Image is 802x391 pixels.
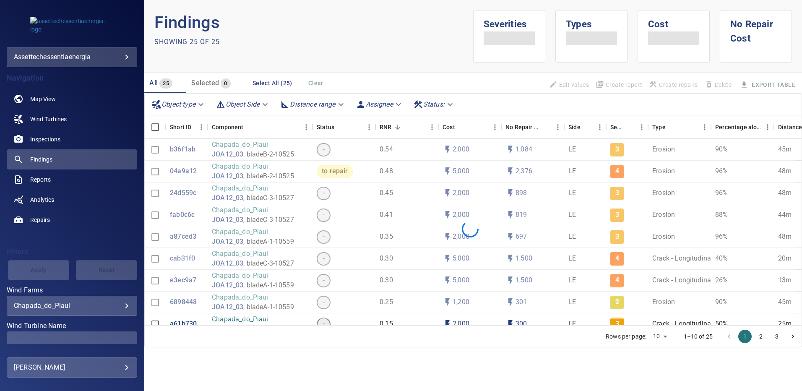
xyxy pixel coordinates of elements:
p: 2,000 [453,319,469,329]
a: repairs noActive [7,210,137,230]
p: 3 [615,319,619,329]
h4: Filters [7,248,137,256]
span: Selected [191,79,219,87]
button: Sort [624,121,635,133]
button: Menu [594,121,606,133]
button: Go to next page [786,330,799,343]
span: All [149,79,158,87]
em: Assignee [366,100,393,108]
div: Side [564,115,606,139]
button: Sort [334,121,346,133]
a: windturbines noActive [7,109,137,129]
span: Repairs [30,216,50,224]
button: Menu [363,121,375,133]
em: Object type [161,100,195,108]
p: Findings [154,10,473,35]
div: Percentage along [715,115,761,139]
p: Crack - Longitudinal [652,319,713,329]
button: Sort [244,121,255,133]
a: map noActive [7,89,137,109]
div: Cost [438,115,501,139]
div: Type [648,115,711,139]
svg: Auto cost [443,319,453,329]
em: Status : [423,100,445,108]
span: Reports [30,175,51,184]
span: Findings that are included in repair orders will not be updated [546,78,592,92]
em: Object Side [226,100,260,108]
button: Menu [489,121,501,133]
p: 50% [715,319,728,329]
div: assettechessentiaenergia [7,47,137,67]
p: , bladeA-1-10559 [243,324,294,334]
div: Short ID [170,115,191,139]
h1: No Repair Cost [730,10,781,45]
button: Menu [698,121,711,133]
div: Assignee [352,97,406,112]
span: Map View [30,95,56,103]
div: Object Side [212,97,273,112]
span: Wind Turbines [30,115,67,123]
div: Percentage along [711,115,774,139]
span: Inspections [30,135,60,143]
a: analytics noActive [7,190,137,210]
h4: Navigation [7,74,137,82]
p: 25m [778,319,792,329]
div: Component [208,115,312,139]
button: Menu [552,121,564,133]
span: Findings that are included in repair orders can not be deleted [701,78,735,92]
span: Findings [30,155,52,164]
h1: Cost [648,10,699,31]
svg: Auto impact [505,319,516,329]
nav: pagination navigation [721,330,801,343]
p: LE [568,319,576,329]
p: Showing 25 of 25 [154,37,220,47]
button: Menu [300,121,312,133]
button: Select All (25) [249,76,296,91]
div: Severity [606,115,648,139]
a: inspections noActive [7,129,137,149]
div: Component [212,115,243,139]
p: 0.15 [380,319,393,329]
span: Analytics [30,195,54,204]
div: Status [312,115,375,139]
span: Apply the latest inspection filter to create repairs [646,78,701,92]
div: Repair Now Ratio: The ratio of the additional incurred cost of repair in 1 year and the cost of r... [380,115,391,139]
span: 25 [159,79,172,89]
h1: Severities [484,10,535,31]
div: The base labour and equipment costs to repair the finding. Does not include the loss of productio... [443,115,455,139]
a: a61b730 [170,319,197,329]
div: Distance range [276,97,349,112]
button: Menu [635,121,648,133]
div: Projected additional costs incurred by waiting 1 year to repair. This is a function of possible i... [505,115,540,139]
button: Sort [455,121,467,133]
h1: Types [566,10,617,31]
div: Side [568,115,581,139]
div: RNR [375,115,438,139]
button: Menu [761,121,774,133]
button: Go to page 2 [754,330,768,343]
button: Sort [392,121,404,133]
button: Sort [540,121,552,133]
div: Wind Farms [7,296,137,316]
button: Menu [426,121,438,133]
div: Chapada_do_Piaui [14,302,130,310]
div: Severity [610,115,624,139]
div: Object type [148,97,209,112]
label: Wind Turbine Name [7,323,137,329]
div: [PERSON_NAME] [14,361,130,374]
em: Distance range [290,100,335,108]
p: 300 [516,319,527,329]
span: - [318,319,330,329]
div: Status: [410,97,458,112]
button: Menu [195,121,208,133]
a: reports noActive [7,169,137,190]
button: page 1 [738,330,752,343]
div: Type [652,115,666,139]
div: 10 [650,330,670,342]
button: Go to page 3 [770,330,784,343]
a: JOA12_03 [212,324,243,334]
div: No Repair Cost [501,115,564,139]
p: Chapada_do_Piaui [212,315,294,324]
